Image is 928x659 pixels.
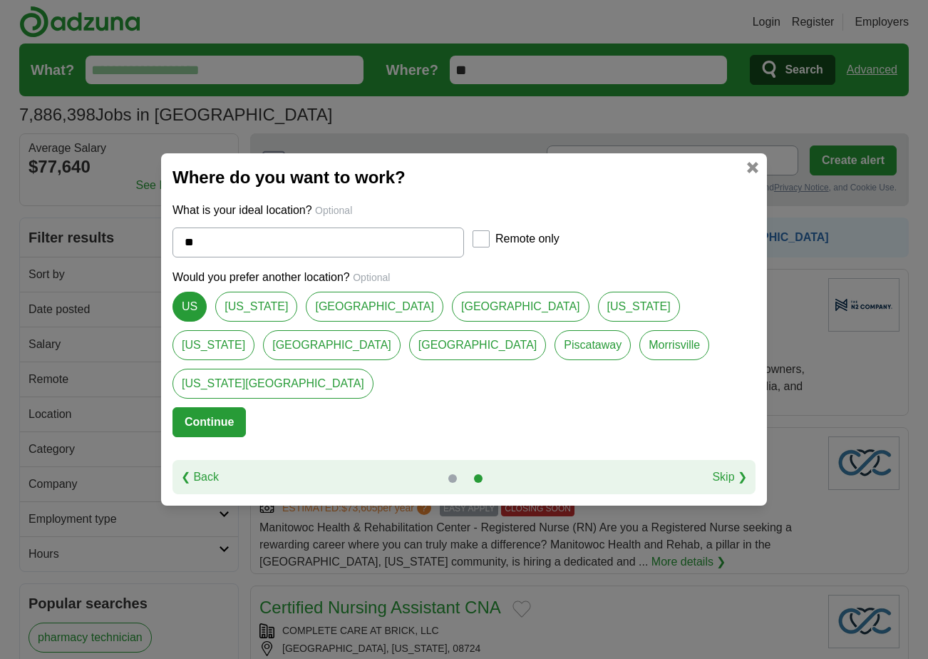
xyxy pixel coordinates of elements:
a: ❮ Back [181,469,219,486]
h2: Where do you want to work? [172,165,756,190]
span: Optional [315,205,352,216]
a: [US_STATE] [215,292,297,322]
a: [US_STATE] [598,292,680,322]
a: [GEOGRAPHIC_DATA] [452,292,589,322]
a: [GEOGRAPHIC_DATA] [306,292,443,322]
span: Optional [353,272,390,283]
a: US [172,292,207,322]
a: [US_STATE] [172,330,254,360]
a: [US_STATE][GEOGRAPHIC_DATA] [172,369,373,399]
p: What is your ideal location? [172,202,756,219]
button: Continue [172,407,246,437]
a: Piscataway [555,330,631,360]
a: Morrisville [639,330,709,360]
label: Remote only [495,230,560,247]
a: Skip ❯ [712,469,747,486]
p: Would you prefer another location? [172,269,756,286]
a: [GEOGRAPHIC_DATA] [409,330,547,360]
a: [GEOGRAPHIC_DATA] [263,330,401,360]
